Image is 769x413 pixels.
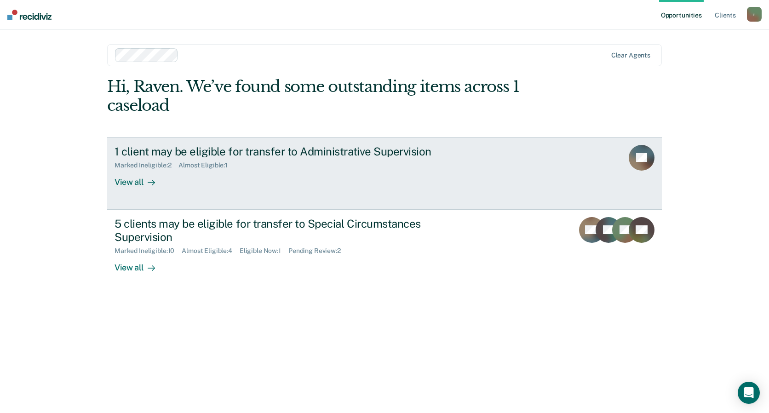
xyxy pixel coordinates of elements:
[240,247,288,255] div: Eligible Now : 1
[115,145,437,158] div: 1 client may be eligible for transfer to Administrative Supervision
[738,382,760,404] div: Open Intercom Messenger
[115,217,437,244] div: 5 clients may be eligible for transfer to Special Circumstances Supervision
[107,137,662,210] a: 1 client may be eligible for transfer to Administrative SupervisionMarked Ineligible:2Almost Elig...
[182,247,240,255] div: Almost Eligible : 4
[115,255,166,273] div: View all
[288,247,348,255] div: Pending Review : 2
[115,247,182,255] div: Marked Ineligible : 10
[115,161,178,169] div: Marked Ineligible : 2
[107,77,551,115] div: Hi, Raven. We’ve found some outstanding items across 1 caseload
[747,7,762,22] button: r
[115,169,166,187] div: View all
[107,210,662,295] a: 5 clients may be eligible for transfer to Special Circumstances SupervisionMarked Ineligible:10Al...
[7,10,52,20] img: Recidiviz
[611,52,650,59] div: Clear agents
[178,161,235,169] div: Almost Eligible : 1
